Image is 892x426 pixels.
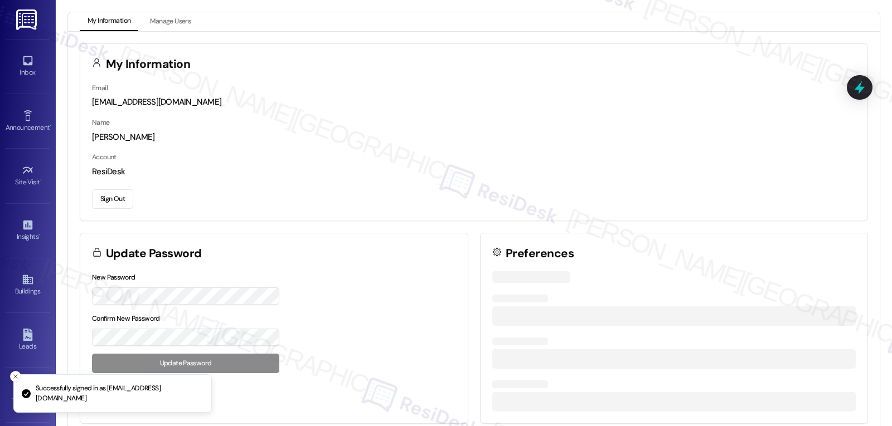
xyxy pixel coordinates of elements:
[6,161,50,191] a: Site Visit •
[38,231,40,239] span: •
[80,12,138,31] button: My Information
[506,248,574,259] h3: Preferences
[36,384,202,403] p: Successfully signed in as [EMAIL_ADDRESS][DOMAIN_NAME]
[40,177,42,184] span: •
[50,122,51,130] span: •
[142,12,198,31] button: Manage Users
[6,380,50,410] a: Templates •
[92,314,160,323] label: Confirm New Password
[92,96,856,108] div: [EMAIL_ADDRESS][DOMAIN_NAME]
[92,166,856,178] div: ResiDesk
[92,118,110,127] label: Name
[92,273,135,282] label: New Password
[6,270,50,300] a: Buildings
[6,51,50,81] a: Inbox
[16,9,39,30] img: ResiDesk Logo
[6,325,50,355] a: Leads
[10,371,21,382] button: Close toast
[106,248,202,259] h3: Update Password
[92,84,108,92] label: Email
[106,58,191,70] h3: My Information
[92,153,117,161] label: Account
[92,189,133,209] button: Sign Out
[92,131,856,143] div: [PERSON_NAME]
[6,216,50,246] a: Insights •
